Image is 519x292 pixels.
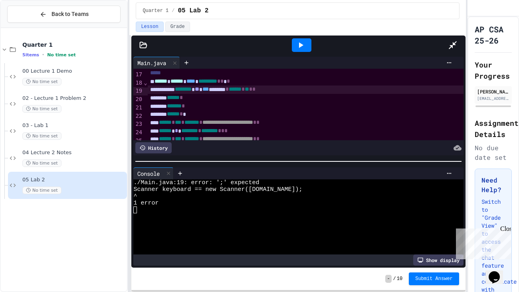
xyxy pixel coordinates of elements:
[22,52,39,58] span: 5 items
[133,179,259,186] span: ./Main.java:19: error: ';' expected
[22,78,61,85] span: No time set
[22,122,125,129] span: 03 - Lab 1
[385,275,391,283] span: -
[133,95,143,104] div: 20
[22,95,125,102] span: 02 - Lecture 1 Problem 2
[52,10,89,18] span: Back to Teams
[477,95,509,101] div: [EMAIL_ADDRESS][DOMAIN_NAME]
[172,8,174,14] span: /
[133,120,143,129] div: 23
[393,276,396,282] span: /
[481,175,505,195] h3: Need Help?
[135,142,172,153] div: History
[136,22,163,32] button: Lesson
[143,79,147,86] span: Fold line
[475,59,512,81] h2: Your Progress
[133,193,137,200] span: ^
[453,225,511,259] iframe: chat widget
[133,186,302,193] span: Scanner keyboard == new Scanner([DOMAIN_NAME]);
[22,177,125,183] span: 05 Lab 2
[7,6,121,23] button: Back to Teams
[133,200,158,207] span: 1 error
[22,149,125,156] span: 04 Lecture 2 Notes
[409,272,459,285] button: Submit Answer
[22,132,61,140] span: No time set
[133,104,143,112] div: 21
[475,117,512,140] h2: Assignment Details
[22,68,125,75] span: 00 Lecture 1 Demo
[133,87,143,95] div: 19
[485,260,511,284] iframe: chat widget
[22,187,61,194] span: No time set
[143,8,168,14] span: Quarter 1
[3,3,55,51] div: Chat with us now!Close
[475,24,512,46] h1: AP CSA 25-26
[47,52,76,58] span: No time set
[477,88,509,95] div: [PERSON_NAME]
[133,137,143,145] div: 25
[133,71,143,79] div: 17
[413,254,464,266] div: Show display
[133,57,180,69] div: Main.java
[133,79,143,87] div: 18
[397,276,402,282] span: 10
[133,167,174,179] div: Console
[133,112,143,121] div: 22
[133,59,170,67] div: Main.java
[165,22,190,32] button: Grade
[22,159,61,167] span: No time set
[178,6,208,16] span: 05 Lab 2
[22,41,125,48] span: Quarter 1
[475,143,512,162] div: No due date set
[133,129,143,137] div: 24
[415,276,453,282] span: Submit Answer
[133,169,164,178] div: Console
[42,52,44,58] span: •
[22,105,61,113] span: No time set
